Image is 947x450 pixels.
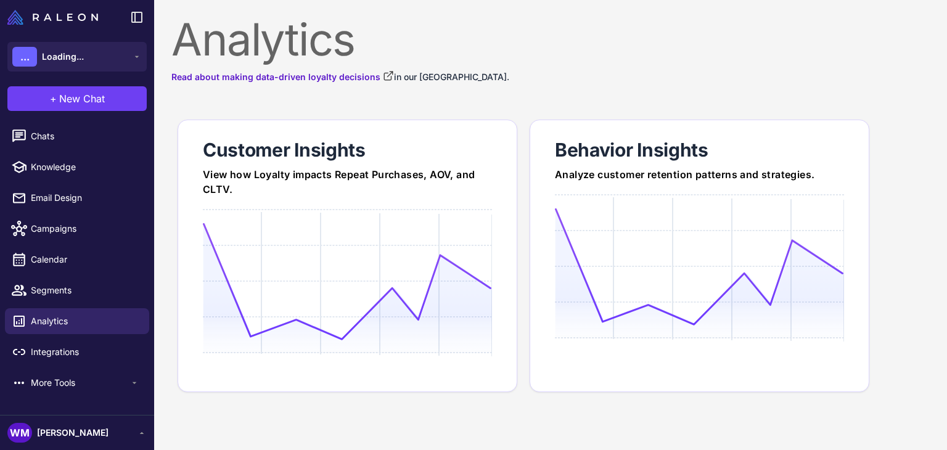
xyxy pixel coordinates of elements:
[31,191,139,205] span: Email Design
[5,123,149,149] a: Chats
[31,376,129,390] span: More Tools
[555,137,844,162] div: Behavior Insights
[5,339,149,365] a: Integrations
[7,10,98,25] img: Raleon Logo
[5,185,149,211] a: Email Design
[7,42,147,72] button: ...Loading...
[203,167,492,197] div: View how Loyalty impacts Repeat Purchases, AOV, and CLTV.
[5,308,149,334] a: Analytics
[7,10,103,25] a: Raleon Logo
[5,247,149,272] a: Calendar
[37,426,109,440] span: [PERSON_NAME]
[178,120,517,392] a: Customer InsightsView how Loyalty impacts Repeat Purchases, AOV, and CLTV.
[50,91,57,106] span: +
[31,222,139,235] span: Campaigns
[555,167,844,182] div: Analyze customer retention patterns and strategies.
[203,137,492,162] div: Customer Insights
[394,72,509,82] span: in our [GEOGRAPHIC_DATA].
[171,70,394,84] a: Read about making data-driven loyalty decisions
[31,284,139,297] span: Segments
[31,160,139,174] span: Knowledge
[171,17,930,62] div: Analytics
[530,120,869,392] a: Behavior InsightsAnalyze customer retention patterns and strategies.
[7,86,147,111] button: +New Chat
[5,277,149,303] a: Segments
[31,253,139,266] span: Calendar
[5,154,149,180] a: Knowledge
[59,91,105,106] span: New Chat
[31,129,139,143] span: Chats
[7,423,32,443] div: WM
[31,345,139,359] span: Integrations
[5,216,149,242] a: Campaigns
[42,50,84,63] span: Loading...
[31,314,139,328] span: Analytics
[12,47,37,67] div: ...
